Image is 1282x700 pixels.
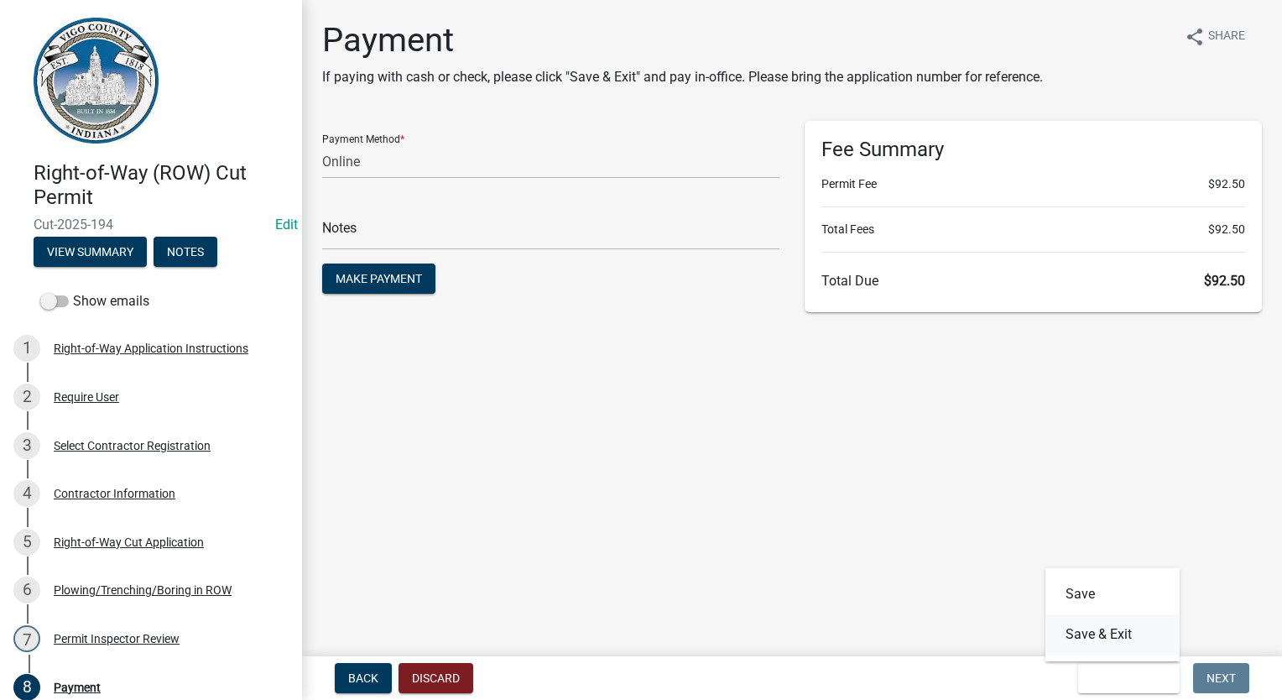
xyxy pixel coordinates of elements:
[1092,671,1156,685] span: Save & Exit
[322,67,1043,87] p: If paying with cash or check, please click "Save & Exit" and pay in-office. Please bring the appl...
[13,432,40,459] div: 3
[821,221,1245,238] li: Total Fees
[821,175,1245,193] li: Permit Fee
[13,335,40,362] div: 1
[13,480,40,507] div: 4
[1185,27,1205,47] i: share
[1045,614,1180,655] button: Save & Exit
[322,264,435,294] button: Make Payment
[13,384,40,410] div: 2
[399,663,473,693] button: Discard
[322,20,1043,60] h1: Payment
[13,625,40,652] div: 7
[54,488,175,499] div: Contractor Information
[336,272,422,285] span: Make Payment
[1045,567,1180,661] div: Save & Exit
[54,440,211,452] div: Select Contractor Registration
[821,138,1245,162] h6: Fee Summary
[54,536,204,548] div: Right-of-Way Cut Application
[348,671,378,685] span: Back
[1208,175,1245,193] span: $92.50
[1204,273,1245,289] span: $92.50
[821,273,1245,289] h6: Total Due
[54,391,119,403] div: Require User
[13,529,40,556] div: 5
[34,237,147,267] button: View Summary
[34,217,268,232] span: Cut-2025-194
[275,217,298,232] wm-modal-confirm: Edit Application Number
[154,237,217,267] button: Notes
[335,663,392,693] button: Back
[34,18,159,144] img: Vigo County, Indiana
[1208,27,1245,47] span: Share
[1193,663,1249,693] button: Next
[34,246,147,259] wm-modal-confirm: Summary
[54,584,232,596] div: Plowing/Trenching/Boring in ROW
[1208,221,1245,238] span: $92.50
[54,682,101,693] div: Payment
[1206,671,1236,685] span: Next
[54,342,248,354] div: Right-of-Way Application Instructions
[1078,663,1180,693] button: Save & Exit
[154,246,217,259] wm-modal-confirm: Notes
[275,217,298,232] a: Edit
[1045,574,1180,614] button: Save
[13,577,40,603] div: 6
[54,633,180,645] div: Permit Inspector Review
[1171,20,1259,53] button: shareShare
[40,291,149,311] label: Show emails
[34,161,289,210] h4: Right-of-Way (ROW) Cut Permit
